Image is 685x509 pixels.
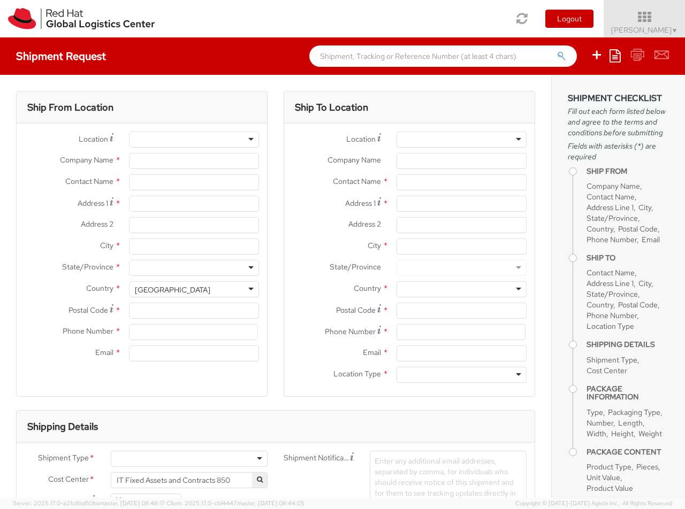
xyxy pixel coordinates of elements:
h3: Ship From Location [27,102,113,113]
span: Server: 2025.17.0-a2fc8bd50ba [13,499,165,507]
span: Contact Name [65,176,113,186]
span: Location Type [587,321,634,331]
div: [GEOGRAPHIC_DATA] [135,284,210,295]
span: master, [DATE] 08:48:17 [100,499,165,507]
span: Client: 2025.17.0-cb14447 [166,499,305,507]
span: Product Value [587,483,633,493]
span: Address 1 [345,198,376,208]
h4: Package Content [587,448,669,456]
span: Email [642,235,660,244]
label: Return label required [197,496,268,508]
span: Location Type [333,369,381,379]
span: Phone Number [63,326,113,336]
span: Postal Code [68,305,108,315]
span: [PERSON_NAME] [611,25,678,35]
h4: Ship To [587,254,669,262]
span: Product Type [587,462,631,472]
span: Address 1 [78,198,108,208]
input: Shipment, Tracking or Reference Number (at least 4 chars) [309,45,577,67]
span: Fields with asterisks (*) are required [568,141,669,162]
span: City [100,241,113,250]
span: City [368,241,381,250]
span: Shipment Type [587,355,637,365]
span: IT Fixed Assets and Contracts 850 [111,472,268,488]
span: Unit Value [587,473,620,482]
span: Phone Number [587,235,637,244]
span: Address Line 1 [587,279,634,288]
span: Copyright © [DATE]-[DATE] Agistix Inc., All Rights Reserved [515,499,672,508]
span: Address Line 1 [587,203,634,212]
span: Country [587,224,613,234]
span: Company Name [328,155,381,165]
span: Email [95,348,113,357]
span: Contact Name [587,268,635,277]
span: Fill out each form listed below and agree to the terms and conditions before submitting [568,106,669,138]
span: IT Fixed Assets and Contracts 850 [117,475,262,485]
span: Phone Number [325,327,376,336]
span: Shipment Type [38,452,89,465]
span: State/Province [587,289,638,299]
span: State/Province [62,262,113,272]
span: Weight [638,429,662,438]
span: Postal Code [618,224,658,234]
span: Country [587,300,613,310]
span: Contact Name [587,192,635,202]
span: Packaging Type [608,407,660,417]
span: Pieces [636,462,658,472]
span: Enter any additional email addresses, separated by comma, for individuals who should receive noti... [375,456,516,508]
span: Shipment Notification [284,452,350,464]
span: Location [346,134,376,144]
span: City [638,279,651,288]
span: Contact Name [333,176,381,186]
img: rh-logistics-00dfa346123c4ec078e1.svg [8,8,155,29]
span: master, [DATE] 08:44:05 [237,499,305,507]
h3: Shipping Details [27,421,98,432]
h3: Shipment Checklist [568,94,669,103]
span: Height [611,429,634,438]
span: Country [354,283,381,293]
span: State/Province [330,262,381,272]
span: Country [86,283,113,293]
span: Shipment Date [41,495,91,506]
span: State/Province [587,213,638,223]
span: Number [587,418,613,428]
button: Logout [545,10,593,28]
span: Address 2 [81,219,113,229]
span: Postal Code [336,305,376,315]
span: Width [587,429,606,438]
h4: Shipping Details [587,341,669,349]
h4: Shipment Request [16,50,106,62]
span: Location [79,134,108,144]
span: City [638,203,651,212]
span: Company Name [587,181,640,191]
span: Address 2 [348,219,381,229]
span: Phone Number [587,311,637,320]
h3: Ship To Location [295,102,368,113]
span: Type [587,407,603,417]
span: Postal Code [618,300,658,310]
span: Cost Center [587,366,627,375]
span: ▼ [672,26,678,35]
span: Length [618,418,643,428]
h4: Package Information [587,385,669,402]
span: Company Name [60,155,113,165]
h4: Ship From [587,167,669,175]
span: Email [363,348,381,357]
span: Cost Center [48,474,89,486]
